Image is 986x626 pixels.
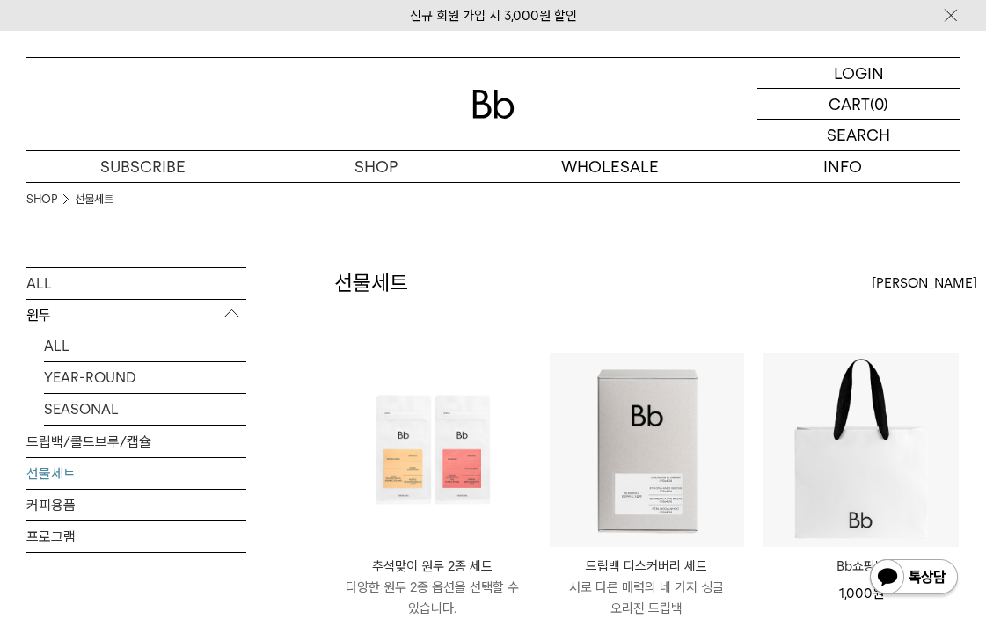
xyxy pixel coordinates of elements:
[550,577,745,619] p: 서로 다른 매력의 네 가지 싱글 오리진 드립백
[335,577,530,619] p: 다양한 원두 2종 옵션을 선택할 수 있습니다.
[410,8,577,24] a: 신규 회원 가입 시 3,000원 할인
[26,268,246,299] a: ALL
[827,120,890,150] p: SEARCH
[870,89,888,119] p: (0)
[868,557,960,600] img: 카카오톡 채널 1:1 채팅 버튼
[26,151,259,182] a: SUBSCRIBE
[839,586,884,601] span: 1,000
[26,191,57,208] a: SHOP
[757,58,960,89] a: LOGIN
[26,300,246,331] p: 원두
[757,89,960,120] a: CART (0)
[472,90,515,119] img: 로고
[763,353,959,548] img: Bb쇼핑백
[26,426,246,457] a: 드립백/콜드브루/캡슐
[550,353,745,548] img: 드립백 디스커버리 세트
[550,556,745,577] p: 드립백 디스커버리 세트
[493,151,727,182] p: WHOLESALE
[44,362,246,393] a: YEAR-ROUND
[834,58,884,88] p: LOGIN
[26,521,246,552] a: 프로그램
[335,556,530,577] p: 추석맞이 원두 2종 세트
[26,490,246,520] a: 커피용품
[75,191,113,208] a: 선물세트
[335,353,530,548] img: 추석맞이 원두 2종 세트
[334,268,408,298] h2: 선물세트
[872,273,977,294] span: [PERSON_NAME]
[763,556,959,577] a: Bb쇼핑백
[550,556,745,619] a: 드립백 디스커버리 세트 서로 다른 매력의 네 가지 싱글 오리진 드립백
[829,89,870,119] p: CART
[26,458,246,489] a: 선물세트
[335,556,530,619] a: 추석맞이 원두 2종 세트 다양한 원두 2종 옵션을 선택할 수 있습니다.
[259,151,493,182] a: SHOP
[727,151,960,182] p: INFO
[44,394,246,425] a: SEASONAL
[44,331,246,361] a: ALL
